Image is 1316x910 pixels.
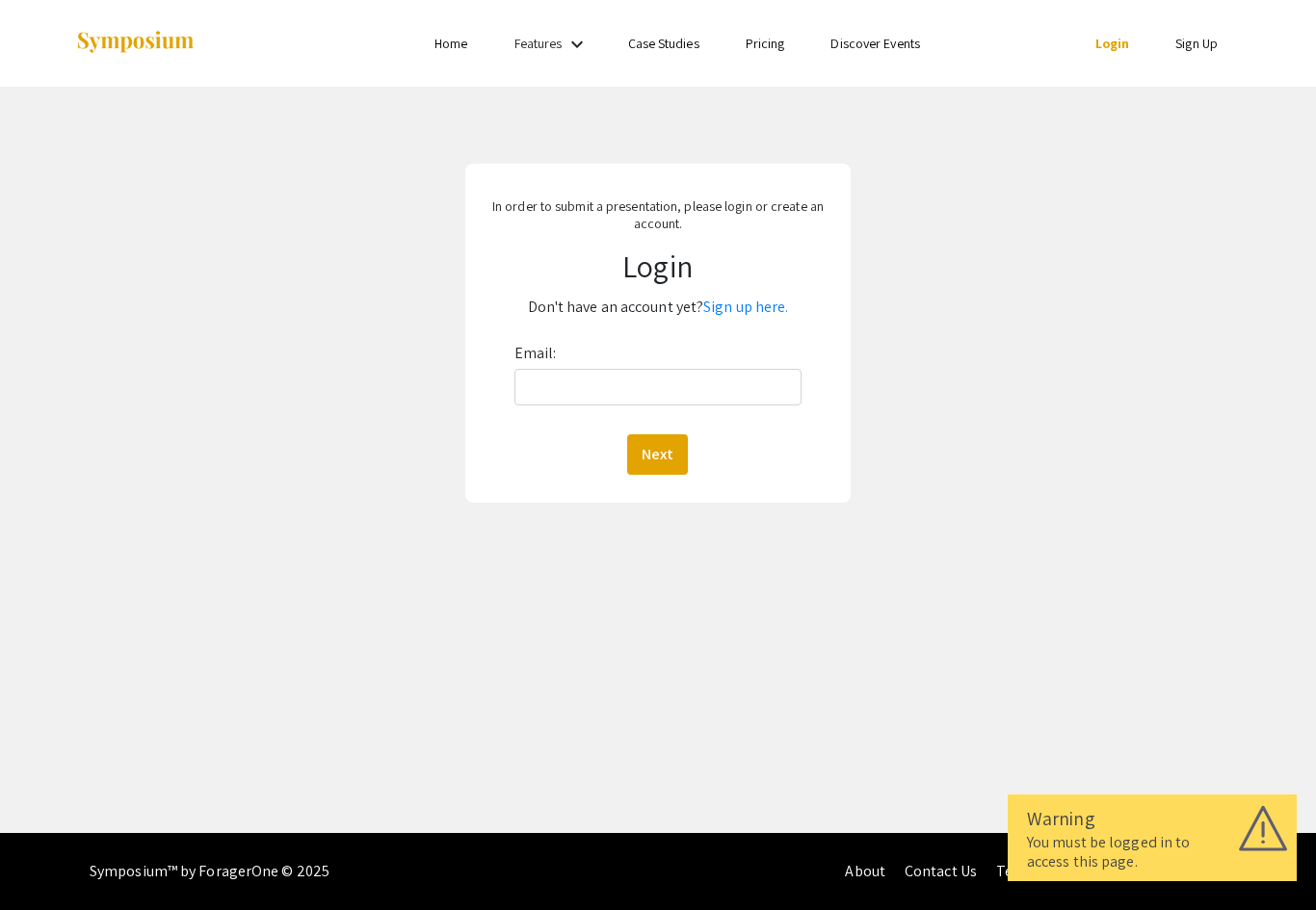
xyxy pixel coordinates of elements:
div: You must be logged in to access this page. [1027,833,1277,871]
a: Terms of Service [996,861,1106,881]
p: Don't have an account yet? [479,292,838,323]
a: Features [514,35,563,52]
p: In order to submit a presentation, please login or create an account. [479,197,838,232]
img: Symposium by ForagerOne [75,30,196,56]
mat-icon: Expand Features list [566,33,589,56]
div: Warning [1027,804,1277,833]
a: Login [1095,35,1130,52]
div: Symposium™ by ForagerOne © 2025 [90,833,329,910]
a: Contact Us [905,861,977,881]
a: Pricing [746,35,785,52]
a: Sign Up [1175,35,1218,52]
a: About [845,861,885,881]
button: Next [627,434,688,475]
a: Discover Events [830,35,920,52]
a: Home [434,35,467,52]
h1: Login [479,247,838,284]
label: Email: [514,338,557,369]
a: Case Studies [628,35,699,52]
a: Sign up here. [703,297,788,317]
